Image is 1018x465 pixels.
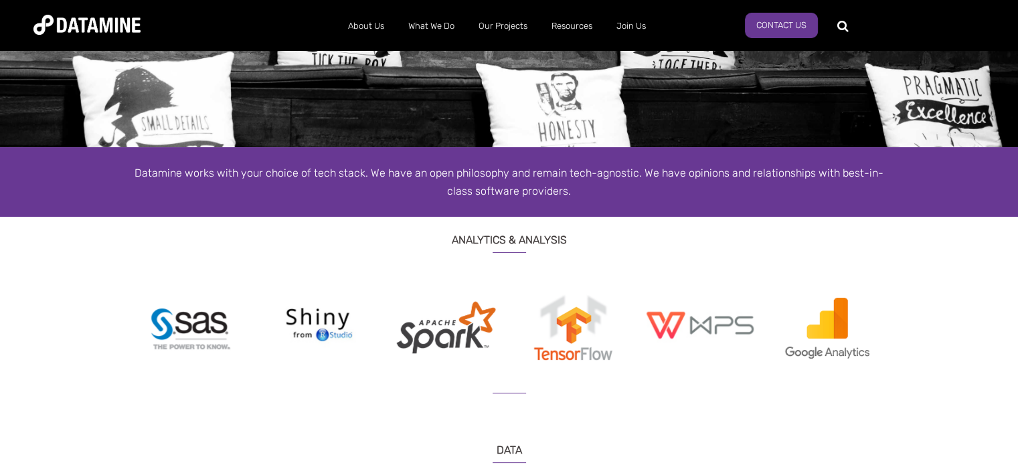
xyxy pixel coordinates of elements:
a: Resources [539,9,604,43]
a: Contact Us [745,13,818,38]
a: Join Us [604,9,658,43]
a: About Us [336,9,396,43]
img: wps [647,286,754,363]
img: google-analytics sml.png [774,286,881,367]
img: SAS small.png [149,286,233,370]
a: What We Do [396,9,466,43]
img: tensor-flow 230.png [519,286,626,369]
h3: DATA [128,427,891,463]
img: Apache_Spark_230 up.png [392,286,499,369]
a: Our Projects [466,9,539,43]
img: shiny [265,286,372,363]
img: Datamine [33,15,141,35]
h3: ANALYTICS & ANALYSIS [128,217,891,253]
div: Datamine works with your choice of tech stack. We have an open philosophy and remain tech-agnosti... [128,164,891,200]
